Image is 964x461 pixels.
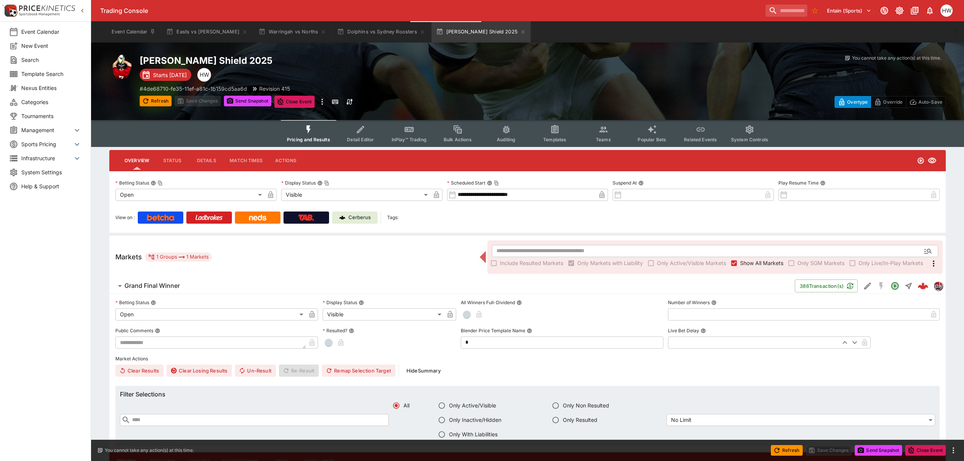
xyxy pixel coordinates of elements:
span: Only Resulted [563,416,597,424]
span: Pricing and Results [287,137,330,142]
img: logo-cerberus--red.svg [918,281,928,291]
button: Send Snapshot [224,96,271,106]
p: Live Bet Delay [668,327,699,334]
img: PriceKinetics [19,5,75,11]
p: Public Comments [115,327,153,334]
h6: Filter Selections [120,390,935,398]
button: Documentation [908,4,921,17]
span: System Controls [731,137,768,142]
svg: More [929,259,938,268]
p: You cannot take any action(s) at this time. [852,55,941,62]
button: Copy To Clipboard [324,180,329,186]
span: Auditing [497,137,515,142]
span: Tournaments [21,112,82,120]
button: Overview [118,152,155,170]
img: pricekinetics [934,282,942,290]
svg: Visible [928,156,937,165]
span: Un-Result [235,365,276,377]
button: Toggle light/dark mode [893,4,906,17]
button: Play Resume Time [820,180,825,186]
button: No Bookmarks [809,5,821,17]
a: Cerberus [332,212,378,224]
p: Overtype [847,98,868,106]
div: Open [115,189,265,201]
p: Betting Status [115,299,149,306]
span: Management [21,126,72,134]
button: Open [921,244,935,258]
button: Edit Detail [861,279,874,293]
button: Straight [902,279,915,293]
div: pricekinetics [934,281,943,290]
img: rugby_union.png [109,55,134,79]
span: Detail Editor [347,137,374,142]
button: Close Event [274,96,315,108]
span: Bulk Actions [444,137,472,142]
p: All Winners Full-Dividend [461,299,515,306]
button: Refresh [771,445,803,456]
p: Display Status [323,299,357,306]
button: Dolphins vs Sydney Roosters [332,21,430,43]
span: Help & Support [21,182,82,190]
span: Include Resulted Markets [500,259,563,267]
img: TabNZ [298,215,314,221]
span: Only Active/Visible Markets [657,259,726,267]
span: InPlay™ Trading [392,137,427,142]
span: System Settings [21,168,82,176]
div: Open [115,308,306,320]
h6: Grand Final Winner [124,282,180,290]
img: Sportsbook Management [19,13,60,16]
button: Display StatusCopy To Clipboard [317,180,323,186]
span: Only Non Resulted [563,401,609,409]
span: Sports Pricing [21,140,72,148]
svg: Open [890,281,899,290]
img: Neds [249,215,266,221]
button: Clear Results [115,365,164,377]
span: Only With Liabilities [449,430,498,438]
span: Popular Bets [638,137,666,142]
button: All Winners Full-Dividend [517,300,522,305]
button: Connected to PK [877,4,891,17]
button: more [318,96,327,108]
span: Only Active/Visible [449,401,496,409]
label: Tags: [387,212,399,224]
span: Infrastructure [21,154,72,162]
div: Visible [281,189,430,201]
button: Live Bet Delay [701,328,706,333]
span: New Event [21,42,82,50]
span: All [403,401,410,409]
button: Actions [269,152,303,170]
button: Send Snapshot [855,445,902,456]
p: Suspend At [613,180,637,186]
div: Harry Walker [197,68,211,82]
p: Revision 415 [259,85,290,93]
span: Templates [543,137,566,142]
p: Play Resume Time [778,180,819,186]
button: Harrison Walker [938,2,955,19]
div: Harrison Walker [940,5,953,17]
span: Only SGM Markets [797,259,844,267]
button: Override [871,96,906,108]
p: Blender Price Template Name [461,327,525,334]
img: Ladbrokes [195,215,223,221]
label: View on : [115,212,135,224]
button: Overtype [835,96,871,108]
span: Categories [21,98,82,106]
button: Copy To Clipboard [494,180,499,186]
div: No Limit [666,414,935,426]
div: Visible [323,308,444,320]
div: Trading Console [100,7,762,15]
div: Event type filters [281,120,774,147]
button: Warringah vs Norths [254,21,331,43]
button: Select Tenant [822,5,876,17]
p: Override [883,98,903,106]
button: Resulted? [349,328,354,333]
button: Remap Selection Target [322,365,395,377]
span: Template Search [21,70,82,78]
button: [PERSON_NAME] Shield 2025 [432,21,531,43]
button: Public Comments [155,328,160,333]
button: 386Transaction(s) [795,279,858,292]
h2: Copy To Clipboard [140,55,543,66]
button: Suspend At [638,180,644,186]
p: You cannot take any action(s) at this time. [105,447,194,454]
button: more [949,446,958,455]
